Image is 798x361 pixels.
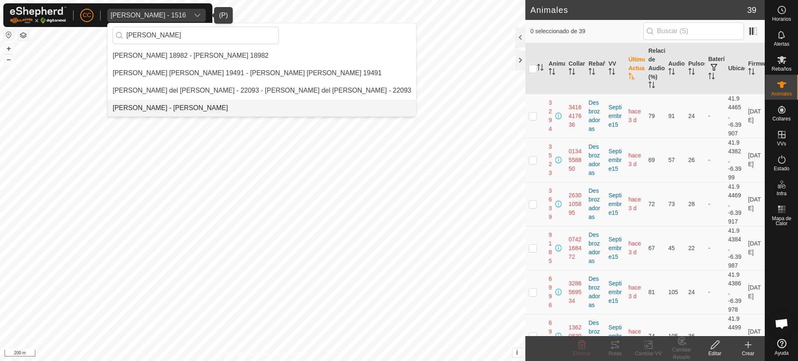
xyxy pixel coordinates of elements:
[278,350,305,358] a: Contáctenos
[628,74,635,81] p-sorticon: Activar para ordenar
[774,166,789,171] span: Estado
[665,270,685,314] td: 105
[725,94,745,138] td: 41.94465, -6.39907
[628,328,641,344] span: 19 sept 2025, 10:30
[685,43,705,94] th: Pulsos
[665,94,685,138] td: 91
[705,138,725,182] td: -
[645,43,665,94] th: Relación de Audio (%)
[113,51,268,61] div: [PERSON_NAME] 18982 - [PERSON_NAME] 18982
[648,245,655,251] span: 67
[665,346,698,361] div: Cambiar Rebaño
[549,142,554,177] span: 3523
[549,275,554,309] span: 6996
[585,43,605,94] th: Rebaño
[648,157,655,163] span: 69
[113,68,382,78] div: [PERSON_NAME] [PERSON_NAME] 19491 - [PERSON_NAME] [PERSON_NAME] 19491
[648,333,655,339] span: 74
[776,191,786,196] span: Infra
[685,270,705,314] td: 24
[113,86,411,96] div: [PERSON_NAME] del [PERSON_NAME] - 22093 - [PERSON_NAME] del [PERSON_NAME] - 22093
[569,235,582,261] div: 0742168472
[648,83,655,89] p-sorticon: Activar para ordenar
[685,138,705,182] td: 26
[745,138,765,182] td: [DATE]
[628,284,641,300] span: 18 sept 2025, 13:31
[685,314,705,358] td: 36
[705,270,725,314] td: -
[549,231,554,265] span: 9185
[765,336,798,359] a: Ayuda
[745,314,765,358] td: [DATE]
[589,142,602,177] div: Desbrozadoras
[725,138,745,182] td: 41.94382, -6.3999
[549,98,554,133] span: 3294
[549,69,555,76] p-sorticon: Activar para ordenar
[685,94,705,138] td: 24
[774,42,789,47] span: Alertas
[569,147,582,173] div: 0134558850
[589,319,602,354] div: Desbrozadoras
[625,43,645,94] th: Última Actualización
[731,350,765,357] div: Crear
[745,43,765,94] th: Firmware
[685,226,705,270] td: 22
[705,94,725,138] td: -
[632,350,665,357] div: Cambiar VV
[725,43,745,94] th: Ubicación
[569,103,582,129] div: 3416417636
[4,30,14,40] button: Restablecer Mapa
[530,5,747,15] h2: Animales
[665,226,685,270] td: 45
[589,275,602,309] div: Desbrozadoras
[705,182,725,226] td: -
[725,226,745,270] td: 41.94384, -6.39987
[772,17,791,22] span: Horarios
[569,279,582,305] div: 3286569534
[565,43,585,94] th: Collar
[777,141,786,146] span: VVs
[111,12,186,19] div: [PERSON_NAME] - 1516
[668,69,675,76] p-sorticon: Activar para ordenar
[605,43,625,94] th: VV
[220,350,268,358] a: Política de Privacidad
[608,148,622,172] a: Septiembre15
[748,69,755,76] p-sorticon: Activar para ordenar
[648,289,655,295] span: 81
[589,187,602,221] div: Desbrozadoras
[189,9,206,22] div: dropdown trigger
[608,104,622,128] a: Septiembre15
[108,100,416,116] li: Pilar Villegas Susaeta
[107,9,189,22] span: Oliver Castedo Vega - 1516
[698,350,731,357] div: Editar
[688,69,695,76] p-sorticon: Activar para ordenar
[113,27,279,44] input: Buscar por región, país, empresa o propiedad
[108,47,416,64] li: Fernando Pilart Medina 18982
[628,152,641,167] span: 18 sept 2025, 12:30
[569,191,582,217] div: 2630105895
[4,44,14,54] button: +
[589,69,595,76] p-sorticon: Activar para ordenar
[83,11,91,20] span: CC
[4,54,14,64] button: –
[769,311,794,336] div: Chat abierto
[108,82,416,99] li: Maria del Pilar Nunez Ramos - 22093
[530,27,643,36] span: 0 seleccionado de 39
[745,226,765,270] td: [DATE]
[771,91,792,96] span: Animales
[608,192,622,216] a: Septiembre15
[589,231,602,265] div: Desbrozadoras
[767,216,796,226] span: Mapa de Calor
[18,30,28,40] button: Capas del Mapa
[628,240,641,255] span: 18 sept 2025, 12:31
[108,47,416,116] ul: Option List
[573,351,591,356] span: Eliminar
[608,280,622,304] a: Septiembre15
[747,4,756,16] span: 39
[512,348,522,357] button: i
[745,270,765,314] td: [DATE]
[725,270,745,314] td: 41.94386, -6.39978
[665,43,685,94] th: Audios
[665,182,685,226] td: 73
[775,351,789,356] span: Ayuda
